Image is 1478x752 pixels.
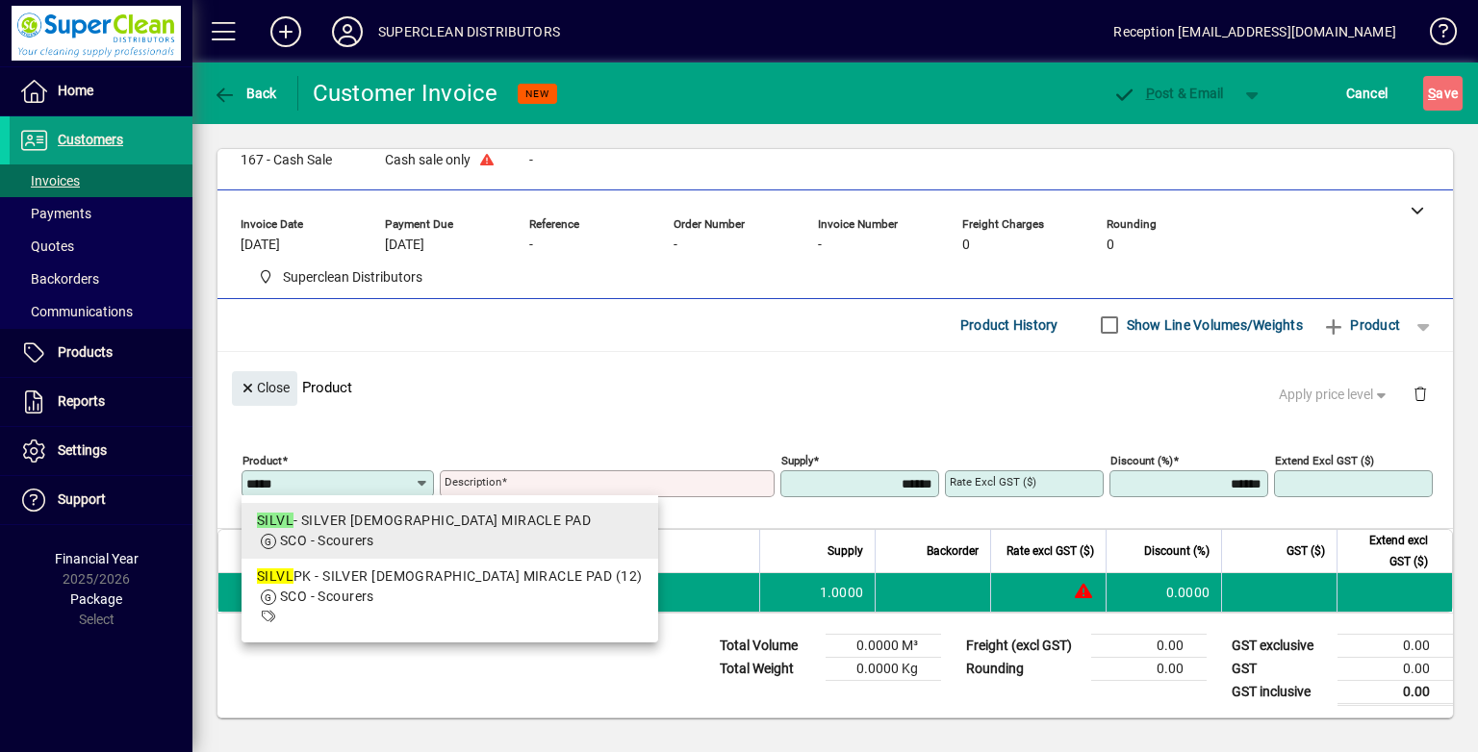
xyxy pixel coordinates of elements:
[1091,634,1207,657] td: 0.00
[1428,78,1458,109] span: ave
[385,153,471,168] span: Cash sale only
[445,475,501,489] mat-label: Description
[1338,680,1453,704] td: 0.00
[1144,540,1210,562] span: Discount (%)
[58,344,113,360] span: Products
[826,657,941,680] td: 0.0000 Kg
[529,153,533,168] span: -
[241,238,280,253] span: [DATE]
[826,634,941,657] td: 0.0000 M³
[58,393,105,409] span: Reports
[820,583,864,602] span: 1.0000
[217,352,1453,422] div: Product
[956,657,1091,680] td: Rounding
[58,442,107,458] span: Settings
[1271,377,1398,412] button: Apply price level
[1275,453,1374,466] mat-label: Extend excl GST ($)
[1222,634,1338,657] td: GST exclusive
[10,427,192,475] a: Settings
[818,238,822,253] span: -
[241,153,332,168] span: 167 - Cash Sale
[1428,86,1436,101] span: S
[1338,657,1453,680] td: 0.00
[19,271,99,287] span: Backorders
[257,513,293,528] em: SILVL
[1222,657,1338,680] td: GST
[927,540,979,562] span: Backorder
[227,379,302,396] app-page-header-button: Close
[525,88,549,100] span: NEW
[1106,573,1221,612] td: 0.0000
[232,371,297,406] button: Close
[255,14,317,49] button: Add
[1287,540,1325,562] span: GST ($)
[781,453,813,466] mat-label: Supply
[1423,76,1463,111] button: Save
[960,310,1058,340] span: Product History
[1222,680,1338,704] td: GST inclusive
[213,86,277,101] span: Back
[257,511,643,531] div: - SILVER [DEMOGRAPHIC_DATA] MIRACLE PAD
[10,164,192,197] a: Invoices
[1103,76,1234,111] button: Post & Email
[10,230,192,263] a: Quotes
[10,476,192,524] a: Support
[1107,238,1114,253] span: 0
[283,267,422,288] span: Superclean Distributors
[1123,315,1303,335] label: Show Line Volumes/Weights
[19,304,133,319] span: Communications
[1110,453,1173,466] mat-label: Discount (%)
[192,76,298,111] app-page-header-button: Back
[385,238,424,253] span: [DATE]
[58,132,123,147] span: Customers
[1091,657,1207,680] td: 0.00
[280,589,374,604] span: SCO - Scourers
[19,238,74,254] span: Quotes
[10,329,192,377] a: Products
[956,634,1091,657] td: Freight (excl GST)
[953,308,1066,342] button: Product History
[240,372,290,404] span: Close
[1113,16,1396,47] div: Reception [EMAIL_ADDRESS][DOMAIN_NAME]
[242,559,658,635] mat-option: SILVLPK - SILVER LADY MIRACLE PAD (12)
[10,263,192,295] a: Backorders
[55,551,139,566] span: Financial Year
[674,238,677,253] span: -
[10,67,192,115] a: Home
[710,657,826,680] td: Total Weight
[19,173,80,188] span: Invoices
[250,265,430,289] span: Superclean Distributors
[1397,385,1443,402] app-page-header-button: Delete
[1349,530,1428,572] span: Extend excl GST ($)
[208,76,282,111] button: Back
[1338,634,1453,657] td: 0.00
[317,14,378,49] button: Profile
[378,16,560,47] div: SUPERCLEAN DISTRIBUTORS
[257,566,643,587] div: PK - SILVER [DEMOGRAPHIC_DATA] MIRACLE PAD (12)
[1341,76,1393,111] button: Cancel
[19,206,91,221] span: Payments
[828,540,863,562] span: Supply
[1146,86,1155,101] span: P
[257,568,293,584] em: SILVL
[10,378,192,426] a: Reports
[1415,4,1454,66] a: Knowledge Base
[313,78,498,109] div: Customer Invoice
[58,83,93,98] span: Home
[280,533,374,548] span: SCO - Scourers
[710,634,826,657] td: Total Volume
[242,503,658,559] mat-option: SILVL - SILVER LADY MIRACLE PAD
[1112,86,1224,101] span: ost & Email
[1397,371,1443,417] button: Delete
[529,238,533,253] span: -
[1007,540,1094,562] span: Rate excl GST ($)
[1279,385,1390,405] span: Apply price level
[242,453,282,466] mat-label: Product
[10,197,192,230] a: Payments
[10,295,192,328] a: Communications
[962,238,970,253] span: 0
[58,491,106,507] span: Support
[950,475,1036,489] mat-label: Rate excl GST ($)
[70,591,122,607] span: Package
[1346,78,1389,109] span: Cancel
